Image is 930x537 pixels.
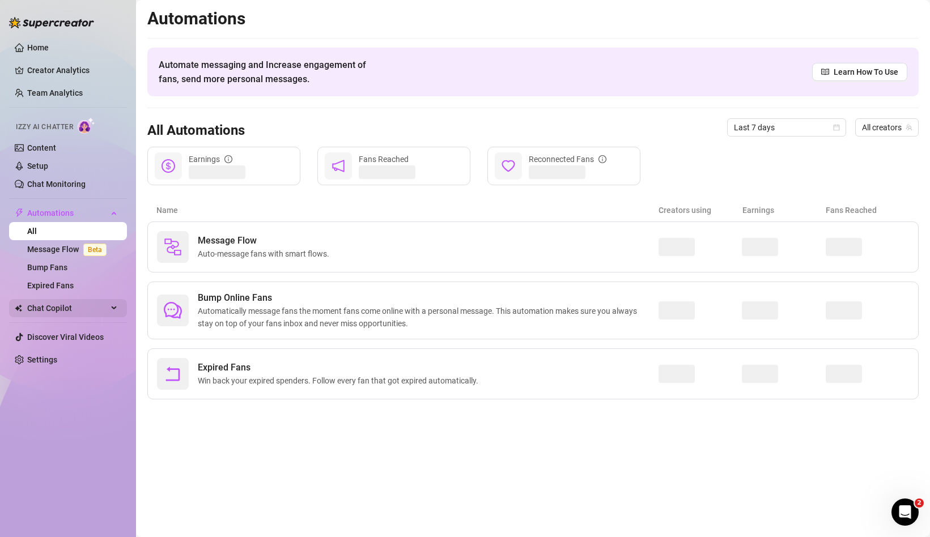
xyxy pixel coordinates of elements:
[164,365,182,383] span: rollback
[164,301,182,319] span: comment
[332,159,345,173] span: notification
[198,361,483,374] span: Expired Fans
[27,227,37,236] a: All
[9,17,94,28] img: logo-BBDzfeDw.svg
[742,204,826,216] article: Earnings
[598,155,606,163] span: info-circle
[27,299,108,317] span: Chat Copilot
[659,204,742,216] article: Creators using
[15,304,22,312] img: Chat Copilot
[198,291,659,305] span: Bump Online Fans
[359,155,409,164] span: Fans Reached
[502,159,515,173] span: heart
[812,63,907,81] a: Learn How To Use
[834,66,898,78] span: Learn How To Use
[821,68,829,76] span: read
[906,124,912,131] span: team
[83,244,107,256] span: Beta
[147,8,919,29] h2: Automations
[198,234,334,248] span: Message Flow
[27,333,104,342] a: Discover Viral Videos
[27,281,74,290] a: Expired Fans
[833,124,840,131] span: calendar
[15,208,24,218] span: thunderbolt
[862,119,912,136] span: All creators
[826,204,910,216] article: Fans Reached
[164,238,182,256] img: svg%3e
[27,263,67,272] a: Bump Fans
[27,245,111,254] a: Message FlowBeta
[27,61,118,79] a: Creator Analytics
[159,58,377,86] span: Automate messaging and Increase engagement of fans, send more personal messages.
[224,155,232,163] span: info-circle
[529,153,606,165] div: Reconnected Fans
[27,180,86,189] a: Chat Monitoring
[891,498,919,526] iframe: Intercom live chat
[147,122,245,140] h3: All Automations
[27,143,56,152] a: Content
[198,248,334,260] span: Auto-message fans with smart flows.
[78,117,95,134] img: AI Chatter
[915,498,924,508] span: 2
[27,355,57,364] a: Settings
[189,153,232,165] div: Earnings
[198,305,659,330] span: Automatically message fans the moment fans come online with a personal message. This automation m...
[156,204,659,216] article: Name
[27,88,83,97] a: Team Analytics
[27,204,108,222] span: Automations
[16,122,73,133] span: Izzy AI Chatter
[27,161,48,171] a: Setup
[198,374,483,387] span: Win back your expired spenders. Follow every fan that got expired automatically.
[162,159,175,173] span: dollar
[27,43,49,52] a: Home
[734,119,839,136] span: Last 7 days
